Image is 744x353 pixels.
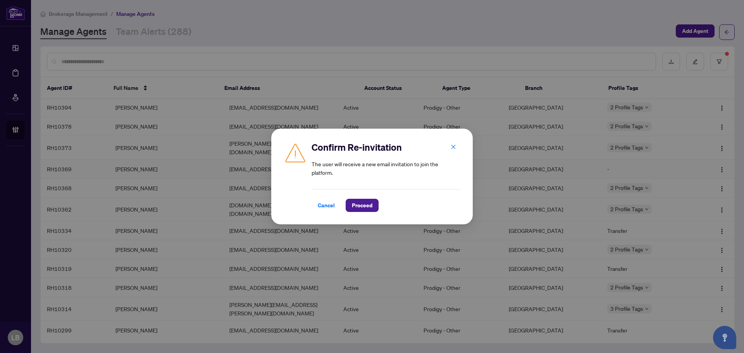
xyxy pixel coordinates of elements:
[318,199,335,212] span: Cancel
[312,141,460,153] h2: Confirm Re-invitation
[451,144,456,150] span: close
[312,199,341,212] button: Cancel
[284,141,307,164] img: Caution Icon
[713,326,736,349] button: Open asap
[346,199,379,212] button: Proceed
[312,160,460,177] article: The user will receive a new email invitation to join the platform.
[352,199,372,212] span: Proceed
